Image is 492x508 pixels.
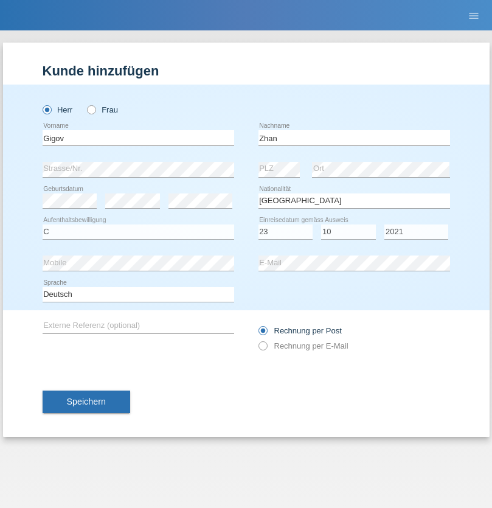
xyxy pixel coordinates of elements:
a: menu [462,12,486,19]
input: Frau [87,105,95,113]
input: Rechnung per E-Mail [258,341,266,357]
span: Speichern [67,397,106,406]
h1: Kunde hinzufügen [43,63,450,78]
input: Rechnung per Post [258,326,266,341]
label: Rechnung per E-Mail [258,341,348,350]
label: Herr [43,105,73,114]
label: Frau [87,105,118,114]
i: menu [468,10,480,22]
label: Rechnung per Post [258,326,342,335]
input: Herr [43,105,50,113]
button: Speichern [43,391,130,414]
